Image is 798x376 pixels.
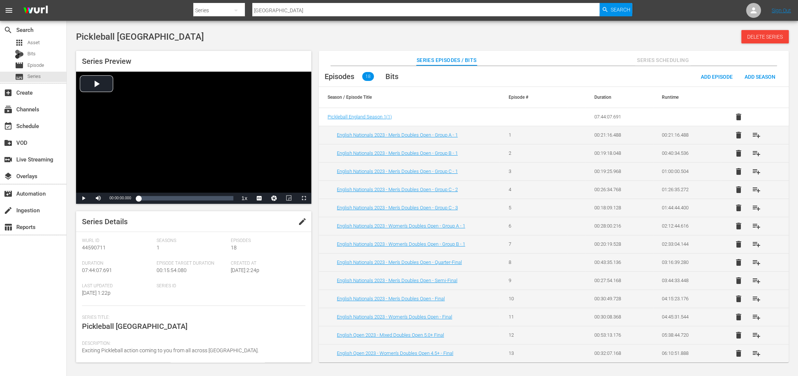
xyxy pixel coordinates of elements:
span: Series Title: [82,315,302,321]
a: English Open 2023 - Women's Doubles Open 4.5+ - Final [337,350,453,356]
span: Series Episodes / Bits [417,56,477,65]
td: 00:21:16.488 [585,126,653,144]
button: delete [730,108,748,126]
button: Add Episode [695,70,739,83]
th: Runtime [653,87,721,108]
td: 1 [499,126,567,144]
span: 44590711 [82,245,106,251]
span: menu [4,6,13,15]
span: delete [734,222,743,230]
button: playlist_add [748,326,765,344]
td: 00:20:19.528 [585,235,653,253]
button: Play [76,193,91,204]
button: delete [730,199,748,217]
button: Mute [91,193,106,204]
td: 9 [499,271,567,290]
span: Search [4,26,13,35]
span: Last Updated [82,283,153,289]
button: delete [730,290,748,308]
span: playlist_add [752,331,761,340]
span: Add Episode [695,74,739,80]
td: 01:00:00.504 [653,162,721,180]
td: 00:40:34.536 [653,144,721,162]
td: 03:16:39.280 [653,253,721,271]
div: Video Player [76,72,311,204]
button: delete [730,126,748,144]
span: playlist_add [752,313,761,321]
button: delete [730,326,748,344]
button: playlist_add [748,235,765,253]
button: Captions [252,193,267,204]
span: Episodes [325,72,354,81]
td: 05:38:44.720 [653,326,721,344]
span: Reports [4,223,13,232]
td: 00:21:16.488 [653,126,721,144]
a: English Nationals 2023 - Women's Doubles Open - Group A - 1 [337,223,465,229]
span: Duration [82,261,153,267]
td: 04:15:23.176 [653,290,721,308]
span: 00:15:54.080 [157,267,187,273]
td: 06:10:51.888 [653,344,721,362]
td: 5 [499,199,567,217]
td: 01:26:35.272 [653,180,721,199]
button: Search [600,3,632,16]
button: playlist_add [748,126,765,144]
span: Series Preview [82,57,131,66]
button: delete [730,308,748,326]
span: 00:00:00.000 [109,196,131,200]
span: Bits [385,72,398,81]
a: English Nationals 2023 - Men's Doubles Open - Group A - 1 [337,132,458,138]
span: Pickleball England Season 1 ( 1 ) [328,114,392,120]
a: English Nationals 2023 - Men's Doubles Open - Group C - 1 [337,169,458,174]
span: Created At [231,261,302,267]
span: Automation [4,189,13,198]
span: playlist_add [752,131,761,140]
span: Search [611,3,630,16]
td: 3 [499,162,567,180]
td: 7 [499,235,567,253]
span: Asset [15,38,24,47]
span: delete [734,258,743,267]
button: playlist_add [748,217,765,235]
button: delete [730,344,748,362]
span: delete [734,349,743,358]
th: Duration [585,87,653,108]
span: playlist_add [752,167,761,176]
span: Episode Target Duration [157,261,227,267]
button: playlist_add [748,272,765,290]
td: 10 [499,290,567,308]
span: Exciting Pickleball action coming to you from all across [GEOGRAPHIC_DATA]. [82,347,259,353]
span: 07:44:07.691 [82,267,112,273]
span: Bits [27,50,36,58]
button: delete [730,217,748,235]
span: delete [734,313,743,321]
span: delete [734,276,743,285]
td: 04:45:31.544 [653,308,721,326]
div: Bits [15,50,24,59]
span: Pickleball [GEOGRAPHIC_DATA] [82,322,187,331]
span: Episodes [231,238,302,244]
button: Add Season [739,70,781,83]
button: delete [730,181,748,199]
button: playlist_add [748,163,765,180]
td: 00:26:34.768 [585,180,653,199]
button: Delete Series [741,30,789,43]
span: 18 [231,245,237,251]
td: 13 [499,344,567,362]
button: Playback Rate [237,193,252,204]
button: playlist_add [748,144,765,162]
span: Live Streaming [4,155,13,164]
td: 00:27:54.168 [585,271,653,290]
button: playlist_add [748,290,765,308]
span: delete [734,331,743,340]
button: delete [730,163,748,180]
button: delete [730,272,748,290]
span: delete [734,149,743,158]
a: English Nationals 2023 - Men's Doubles Open - Group C - 3 [337,205,458,210]
span: playlist_add [752,240,761,249]
img: ans4CAIJ8jUAAAAAAAAAAAAAAAAAAAAAAAAgQb4GAAAAAAAAAAAAAAAAAAAAAAAAJMjXAAAAAAAAAAAAAAAAAAAAAAAAgAT5G... [18,2,53,19]
button: delete [730,235,748,253]
th: Episode # [499,87,567,108]
span: playlist_add [752,222,761,230]
td: 02:12:44.616 [653,217,721,235]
